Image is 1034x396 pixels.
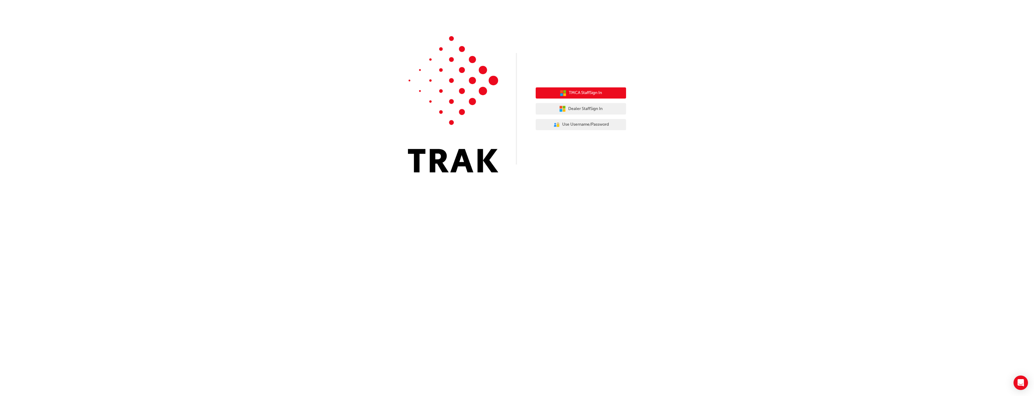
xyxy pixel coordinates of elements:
span: Dealer Staff Sign In [568,105,603,112]
div: Open Intercom Messenger [1014,376,1028,390]
button: Use Username/Password [536,119,626,130]
span: TMCA Staff Sign In [569,90,602,96]
button: Dealer StaffSign In [536,103,626,115]
span: Use Username/Password [562,121,609,128]
img: Trak [408,36,498,172]
button: TMCA StaffSign In [536,87,626,99]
